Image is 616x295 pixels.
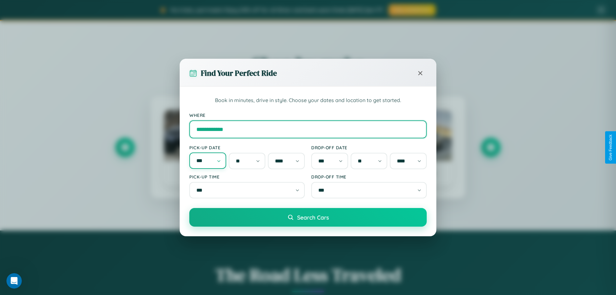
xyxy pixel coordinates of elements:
button: Search Cars [189,208,427,227]
label: Drop-off Date [311,145,427,150]
label: Drop-off Time [311,174,427,179]
span: Search Cars [297,214,329,221]
label: Pick-up Time [189,174,305,179]
h3: Find Your Perfect Ride [201,68,277,78]
label: Where [189,112,427,118]
p: Book in minutes, drive in style. Choose your dates and location to get started. [189,96,427,105]
label: Pick-up Date [189,145,305,150]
